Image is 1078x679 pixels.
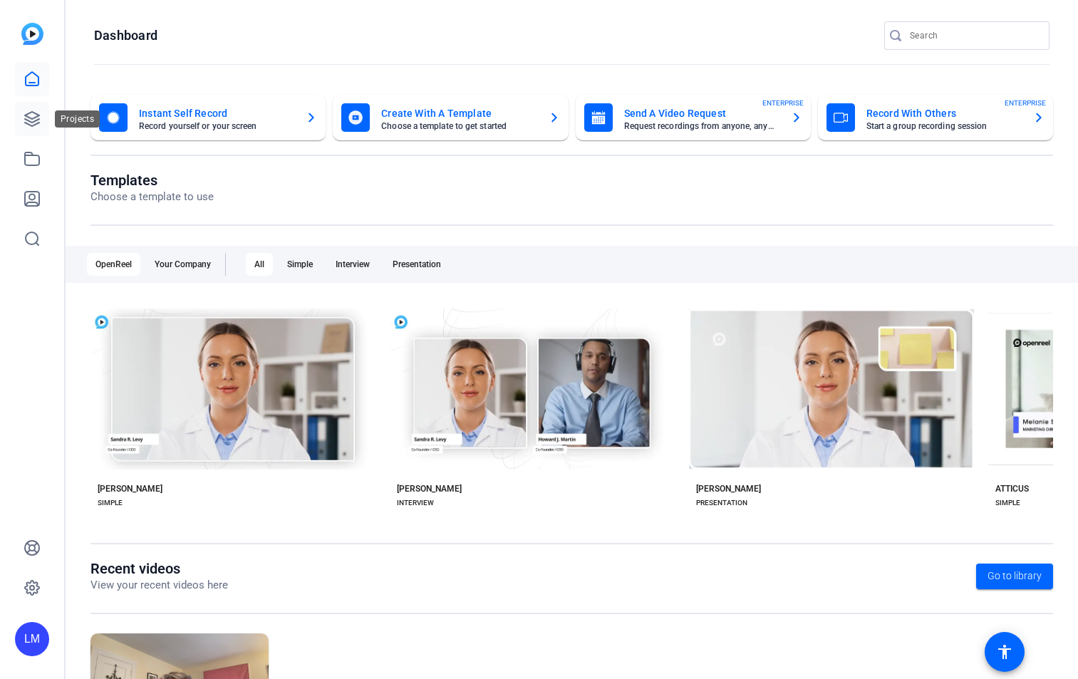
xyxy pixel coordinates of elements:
div: Projects [55,110,100,128]
div: PRESENTATION [696,497,747,509]
mat-card-title: Instant Self Record [139,105,294,122]
div: All [246,253,273,276]
h1: Templates [90,172,214,189]
button: Record With OthersStart a group recording sessionENTERPRISE [818,95,1053,140]
mat-card-title: Create With A Template [381,105,537,122]
mat-card-title: Record With Others [866,105,1022,122]
a: Go to library [976,564,1053,589]
div: OpenReel [87,253,140,276]
p: View your recent videos here [90,577,228,594]
img: blue-gradient.svg [21,23,43,45]
mat-icon: accessibility [996,643,1013,660]
p: Choose a template to use [90,189,214,205]
mat-card-subtitle: Record yourself or your screen [139,122,294,130]
div: Simple [279,253,321,276]
h1: Recent videos [90,560,228,577]
div: Interview [327,253,378,276]
h1: Dashboard [94,27,157,44]
span: Go to library [988,569,1042,584]
mat-card-subtitle: Choose a template to get started [381,122,537,130]
div: Presentation [384,253,450,276]
button: Send A Video RequestRequest recordings from anyone, anywhereENTERPRISE [576,95,811,140]
button: Create With A TemplateChoose a template to get started [333,95,568,140]
div: SIMPLE [98,497,123,509]
button: Instant Self RecordRecord yourself or your screen [90,95,326,140]
div: ATTICUS [995,483,1029,494]
input: Search [910,27,1038,44]
span: ENTERPRISE [762,98,804,108]
div: [PERSON_NAME] [696,483,761,494]
mat-card-subtitle: Start a group recording session [866,122,1022,130]
div: INTERVIEW [397,497,434,509]
div: LM [15,622,49,656]
div: [PERSON_NAME] [98,483,162,494]
div: Your Company [146,253,219,276]
span: ENTERPRISE [1005,98,1046,108]
mat-card-title: Send A Video Request [624,105,779,122]
mat-card-subtitle: Request recordings from anyone, anywhere [624,122,779,130]
div: SIMPLE [995,497,1020,509]
div: [PERSON_NAME] [397,483,462,494]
